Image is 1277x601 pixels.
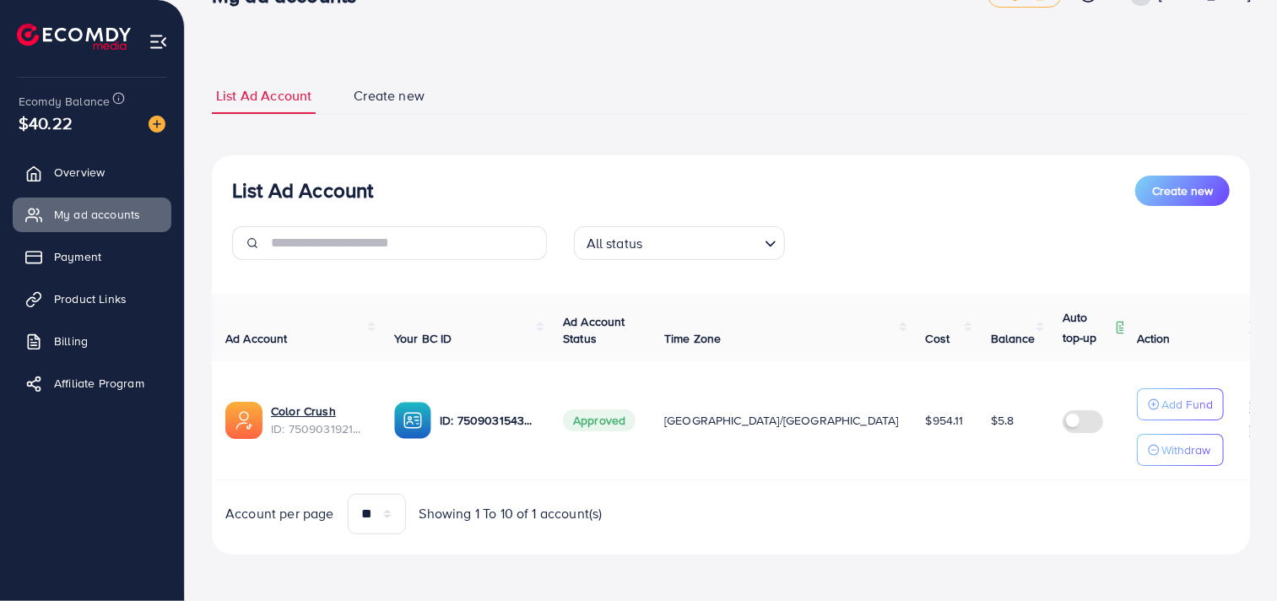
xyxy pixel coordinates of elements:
[1137,330,1171,347] span: Action
[13,198,171,231] a: My ad accounts
[394,330,452,347] span: Your BC ID
[149,32,168,51] img: menu
[354,86,425,106] span: Create new
[13,240,171,273] a: Payment
[54,248,101,265] span: Payment
[1205,525,1264,588] iframe: Chat
[13,282,171,316] a: Product Links
[583,231,647,256] span: All status
[563,409,636,431] span: Approved
[54,164,105,181] span: Overview
[19,111,73,135] span: $40.22
[149,116,165,133] img: image
[1161,394,1213,414] p: Add Fund
[271,403,367,437] div: <span class='underline'>Color Crush</span></br>7509031921045962753
[13,324,171,358] a: Billing
[13,366,171,400] a: Affiliate Program
[225,330,288,347] span: Ad Account
[232,178,373,203] h3: List Ad Account
[54,290,127,307] span: Product Links
[664,412,899,429] span: [GEOGRAPHIC_DATA]/[GEOGRAPHIC_DATA]
[54,206,140,223] span: My ad accounts
[17,24,131,50] img: logo
[991,330,1036,347] span: Balance
[563,313,625,347] span: Ad Account Status
[647,228,757,256] input: Search for option
[54,375,144,392] span: Affiliate Program
[1135,176,1230,206] button: Create new
[54,333,88,349] span: Billing
[1152,182,1213,199] span: Create new
[1137,388,1224,420] button: Add Fund
[394,402,431,439] img: ic-ba-acc.ded83a64.svg
[664,330,721,347] span: Time Zone
[1161,440,1210,460] p: Withdraw
[271,403,367,420] a: Color Crush
[1063,307,1112,348] p: Auto top-up
[225,402,262,439] img: ic-ads-acc.e4c84228.svg
[419,504,603,523] span: Showing 1 To 10 of 1 account(s)
[574,226,785,260] div: Search for option
[13,155,171,189] a: Overview
[216,86,311,106] span: List Ad Account
[991,412,1015,429] span: $5.8
[271,420,367,437] span: ID: 7509031921045962753
[440,410,536,430] p: ID: 7509031543751786504
[926,330,950,347] span: Cost
[926,412,964,429] span: $954.11
[1137,434,1224,466] button: Withdraw
[19,93,110,110] span: Ecomdy Balance
[225,504,334,523] span: Account per page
